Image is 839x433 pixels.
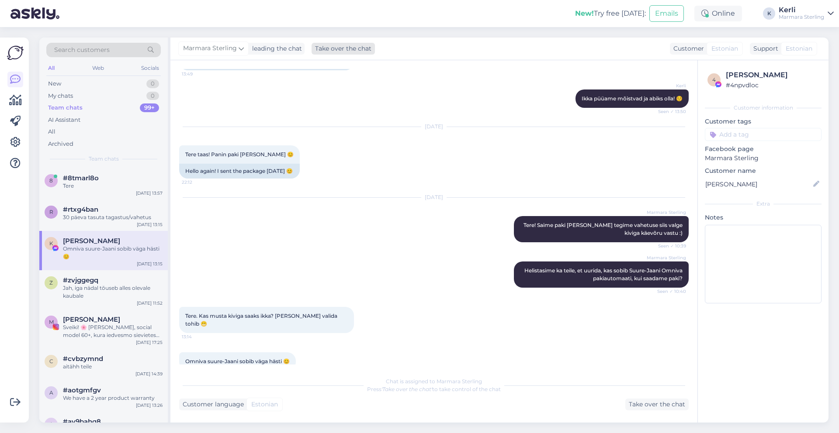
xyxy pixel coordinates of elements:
span: c [49,358,53,364]
div: My chats [48,92,73,100]
img: Askly Logo [7,45,24,61]
div: Try free [DATE]: [575,8,646,19]
div: Take over the chat [625,399,689,410]
span: #zvjggegq [63,276,98,284]
div: Team chats [48,103,83,112]
div: Hello again! I sent the package [DATE] 😊 [179,164,300,179]
span: K [49,240,53,247]
input: Add name [705,179,811,189]
div: Support [750,44,778,53]
span: a [49,421,53,427]
span: Estonian [711,44,738,53]
span: a [49,389,53,396]
span: r [49,209,53,215]
div: Sveiki! 🌸 [PERSON_NAME], social model 60+, kura iedvesmo sievietes dzīvot ar eleganci jebkurā vec... [63,323,163,339]
input: Add a tag [705,128,822,141]
span: Marmara Sterling [647,254,686,261]
div: AI Assistant [48,116,80,124]
p: Customer name [705,166,822,175]
div: [DATE] [179,123,689,131]
div: 0 [146,92,159,100]
div: [DATE] [179,193,689,201]
span: Marmara Sterling [647,209,686,216]
i: 'Take over the chat' [381,386,432,392]
div: Jah, iga nädal tõuseb alles olevale kaubale [63,284,163,300]
span: Estonian [786,44,812,53]
span: #cvbzymnd [63,355,103,363]
div: All [48,127,55,136]
div: [DATE] 13:57 [136,190,163,196]
span: Helistasime ka teile, et uurida, kas sobib Suure-Jaani Omniva pakiautomaati, kui saadame paki? [524,267,684,282]
div: Omniva suure-Jaani sobib väga hästi 😊 [63,245,163,261]
span: 8 [49,177,53,184]
p: Customer tags [705,117,822,126]
span: #8tmarl8o [63,174,99,182]
span: z [49,279,53,286]
div: [DATE] 13:15 [137,261,163,267]
span: Marmara Sterling [183,44,237,53]
div: Kerli [779,7,824,14]
span: Seen ✓ 10:39 [653,243,686,249]
div: Tere [63,182,163,190]
div: Customer language [179,400,244,409]
span: #aotgmfgv [63,386,101,394]
div: New [48,79,61,88]
div: [DATE] 13:26 [136,402,163,409]
span: 13:14 [182,333,215,340]
div: [PERSON_NAME] [726,70,819,80]
div: All [46,62,56,74]
div: 99+ [140,103,159,112]
span: Ikka püüame mõistvad ja abiks olla! ☺️ [582,95,683,102]
div: Customer information [705,104,822,112]
b: New! [575,9,594,17]
span: Seen ✓ 10:40 [653,288,686,295]
span: Marita Liepina [63,316,120,323]
div: 0 [146,79,159,88]
div: [DATE] 17:25 [136,339,163,346]
div: Web [90,62,106,74]
span: Search customers [54,45,110,55]
a: KerliMarmara Sterling [779,7,834,21]
div: 30 päeva tasuta tagastus/vahetus [63,213,163,221]
div: We have a 2 year product warranty [63,394,163,402]
p: Notes [705,213,822,222]
div: K [763,7,775,20]
span: #av9bahq8 [63,418,101,426]
span: Omniva suure-Jaani sobib väga hästi 😊 [185,358,290,364]
span: #rtxg4ban [63,206,98,213]
span: Seen ✓ 13:50 [653,108,686,115]
span: M [49,319,54,325]
span: Tere taas! Panin paki [PERSON_NAME] 😊 [185,151,294,158]
div: Extra [705,200,822,208]
span: Team chats [89,155,119,163]
div: Marmara Sterling [779,14,824,21]
div: leading the chat [249,44,302,53]
div: [DATE] 13:15 [137,221,163,228]
div: Archived [48,140,73,148]
span: Press to take control of the chat [367,386,501,392]
span: 4 [712,76,716,83]
div: aitähh teile [63,363,163,371]
div: Online [694,6,742,21]
div: Customer [670,44,704,53]
div: Socials [139,62,161,74]
span: Chat is assigned to Marmara Sterling [386,378,482,385]
span: Estonian [251,400,278,409]
div: Take over the chat [312,43,375,55]
span: Tere! Saime paki [PERSON_NAME] tegime vahetuse siis valge kiviga käevõru vastu :) [524,222,684,236]
p: Facebook page [705,144,822,154]
span: Kristiina Vasli [63,237,120,245]
span: 13:49 [182,71,215,77]
div: # 4npvdloc [726,80,819,90]
span: Kerli [653,82,686,89]
span: Tere. Kas musta kiviga saaks ikka? [PERSON_NAME] valida tohib 😬 [185,313,339,327]
span: 22:12 [182,179,215,186]
div: [DATE] 11:52 [137,300,163,306]
p: Marmara Sterling [705,154,822,163]
div: [DATE] 14:39 [135,371,163,377]
button: Emails [649,5,684,22]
